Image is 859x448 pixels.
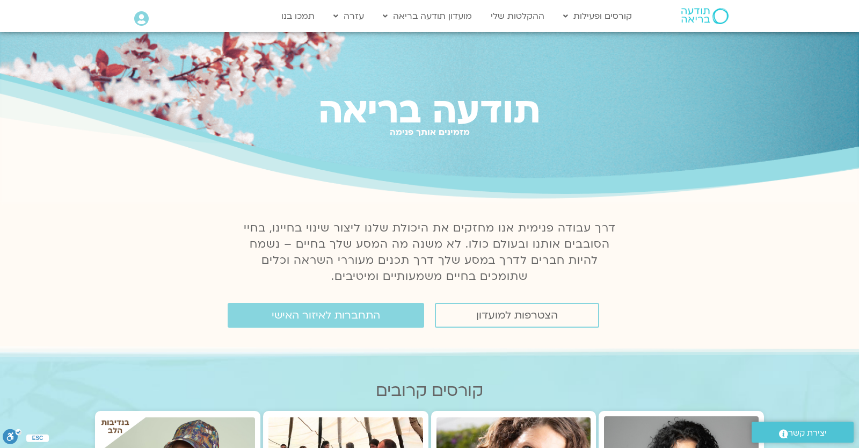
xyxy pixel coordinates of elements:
[788,426,827,440] span: יצירת קשר
[558,6,637,26] a: קורסים ופעילות
[476,309,558,321] span: הצטרפות למועדון
[272,309,380,321] span: התחברות לאיזור האישי
[752,422,854,443] a: יצירת קשר
[377,6,477,26] a: מועדון תודעה בריאה
[228,303,424,328] a: התחברות לאיזור האישי
[95,381,764,400] h2: קורסים קרובים
[328,6,369,26] a: עזרה
[276,6,320,26] a: תמכו בנו
[485,6,550,26] a: ההקלטות שלי
[237,220,622,285] p: דרך עבודה פנימית אנו מחזקים את היכולת שלנו ליצור שינוי בחיינו, בחיי הסובבים אותנו ובעולם כולו. לא...
[435,303,599,328] a: הצטרפות למועדון
[681,8,729,24] img: תודעה בריאה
